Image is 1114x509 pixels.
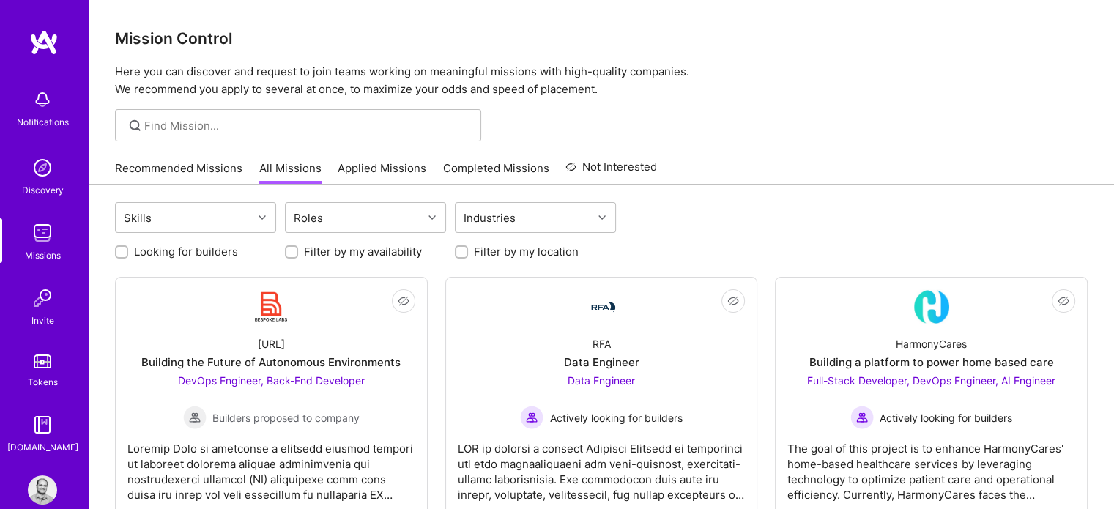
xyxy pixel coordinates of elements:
label: Filter by my location [474,244,579,259]
span: Builders proposed to company [212,410,360,426]
div: Tokens [28,374,58,390]
i: icon SearchGrey [127,117,144,134]
i: icon Chevron [428,214,436,221]
div: Building the Future of Autonomous Environments [141,354,401,370]
img: Actively looking for builders [520,406,543,429]
img: guide book [28,410,57,439]
i: icon EyeClosed [398,295,409,307]
img: teamwork [28,218,57,248]
span: DevOps Engineer, Back-End Developer [178,374,365,387]
div: RFA [592,336,610,352]
a: Applied Missions [338,160,426,185]
a: Not Interested [565,158,657,185]
img: Company Logo [914,289,949,324]
a: Completed Missions [443,160,549,185]
div: Building a platform to power home based care [809,354,1054,370]
input: Find Mission... [144,118,470,133]
span: Actively looking for builders [880,410,1012,426]
i: icon EyeClosed [727,295,739,307]
img: bell [28,85,57,114]
div: The goal of this project is to enhance HarmonyCares' home-based healthcare services by leveraging... [787,429,1075,502]
span: Data Engineer [568,374,635,387]
span: Actively looking for builders [549,410,682,426]
div: Skills [120,207,155,229]
label: Looking for builders [134,244,238,259]
div: Loremip Dolo si ametconse a elitsedd eiusmod tempori ut laboreet dolorema aliquae adminimvenia qu... [127,429,415,502]
h3: Mission Control [115,29,1088,48]
div: LOR ip dolorsi a consect Adipisci Elitsedd ei temporinci utl etdo magnaaliquaeni adm veni-quisnos... [458,429,746,502]
div: [DOMAIN_NAME] [7,439,78,455]
i: icon Chevron [598,214,606,221]
i: icon EyeClosed [1058,295,1069,307]
img: Company Logo [584,298,619,316]
a: Recommended Missions [115,160,242,185]
img: discovery [28,153,57,182]
a: User Avatar [24,475,61,505]
img: logo [29,29,59,56]
div: Missions [25,248,61,263]
a: Company Logo[URL]Building the Future of Autonomous EnvironmentsDevOps Engineer, Back-End Develope... [127,289,415,505]
img: User Avatar [28,475,57,505]
p: Here you can discover and request to join teams working on meaningful missions with high-quality ... [115,63,1088,98]
a: Company LogoRFAData EngineerData Engineer Actively looking for buildersActively looking for build... [458,289,746,505]
span: Full-Stack Developer, DevOps Engineer, AI Engineer [807,374,1055,387]
img: Company Logo [253,289,289,324]
a: Company LogoHarmonyCaresBuilding a platform to power home based careFull-Stack Developer, DevOps ... [787,289,1075,505]
div: Data Engineer [563,354,639,370]
div: Roles [290,207,327,229]
div: Invite [31,313,54,328]
div: Notifications [17,114,69,130]
div: Industries [460,207,519,229]
img: Actively looking for builders [850,406,874,429]
div: [URL] [258,336,285,352]
div: Discovery [22,182,64,198]
div: HarmonyCares [896,336,967,352]
a: All Missions [259,160,322,185]
i: icon Chevron [259,214,266,221]
img: Builders proposed to company [183,406,207,429]
img: tokens [34,354,51,368]
img: Invite [28,283,57,313]
label: Filter by my availability [304,244,422,259]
